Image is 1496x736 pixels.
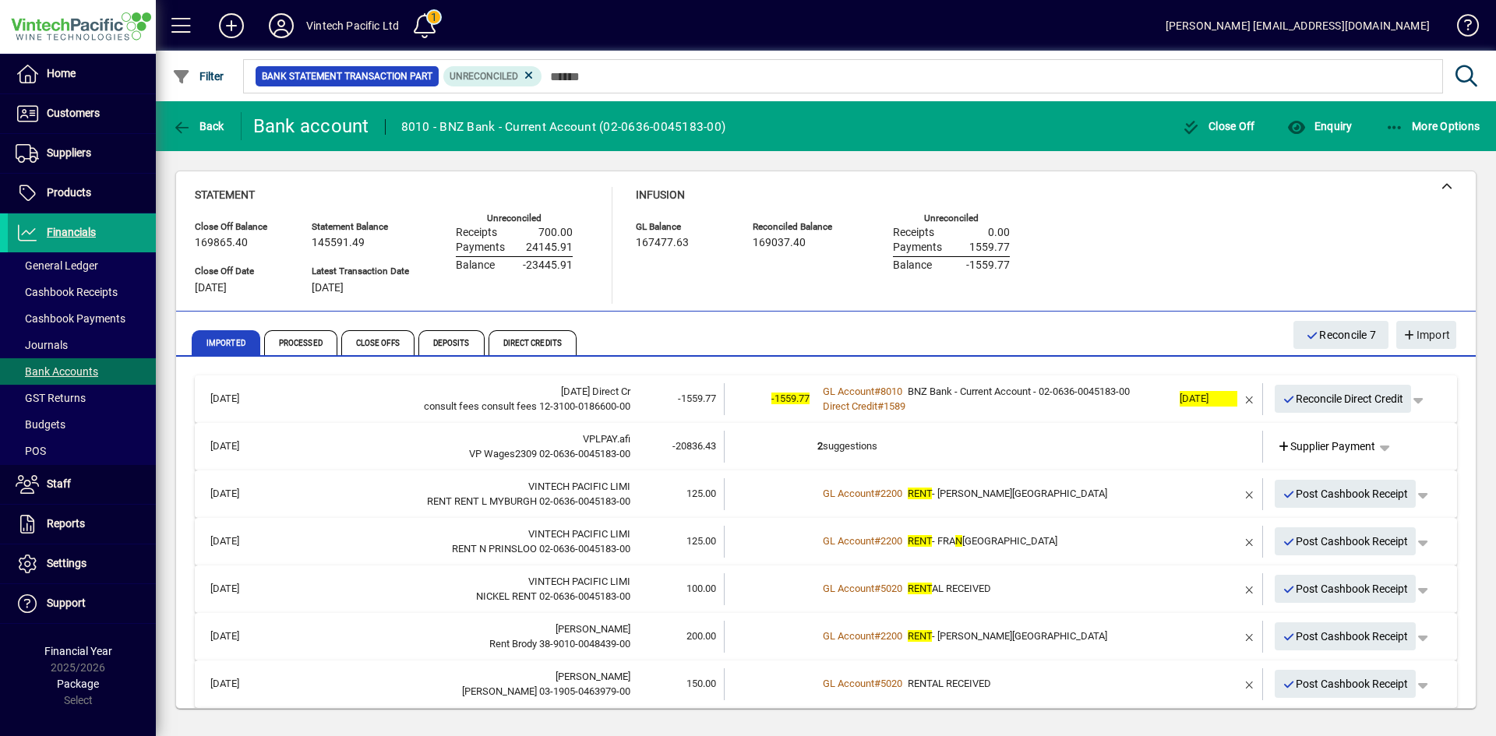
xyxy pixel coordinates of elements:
[276,446,630,462] div: VP Wages2309 02-0636-0045183-00
[817,383,908,400] a: GL Account#8010
[8,252,156,279] a: General Ledger
[880,630,902,642] span: 2200
[312,222,409,232] span: Statement Balance
[823,386,874,397] span: GL Account
[306,13,399,38] div: Vintech Pacific Ltd
[874,535,880,547] span: #
[823,583,874,594] span: GL Account
[686,678,716,689] span: 150.00
[823,400,877,412] span: Direct Credit
[8,438,156,464] a: POS
[8,305,156,332] a: Cashbook Payments
[489,330,577,355] span: Direct Credits
[1283,481,1409,507] span: Post Cashbook Receipt
[908,630,932,642] em: RENT
[195,565,1457,613] mat-expansion-panel-header: [DATE]VINTECH PACIFIC LIMINICKEL RENT 02-0636-0045183-00100.00GL Account#5020RENTAL RECEIVEDPost ...
[880,386,902,397] span: 8010
[156,112,242,140] app-page-header-button: Back
[44,645,112,657] span: Financial Year
[8,385,156,411] a: GST Returns
[16,365,98,378] span: Bank Accounts
[924,213,979,224] label: Unreconciled
[874,488,880,499] span: #
[988,227,1010,239] span: 0.00
[47,107,100,119] span: Customers
[341,330,415,355] span: Close Offs
[456,227,497,239] span: Receipts
[1402,322,1450,348] span: Import
[16,339,68,351] span: Journals
[8,411,156,438] a: Budgets
[908,488,932,499] em: RENT
[195,660,1457,708] mat-expansion-panel-header: [DATE][PERSON_NAME][PERSON_NAME] 03-1905-0463979-00150.00GL Account#5020RENTAL RECEIVEDPost Cashb...
[1306,322,1376,348] span: Reconcile 7
[195,282,227,294] span: [DATE]
[874,630,880,642] span: #
[276,636,630,652] div: Rent Brody 38-9010-0048439-00
[966,259,1010,272] span: -1559.77
[817,440,823,452] b: 2
[753,237,806,249] span: 169037.40
[450,71,518,82] span: Unreconciled
[823,535,874,547] span: GL Account
[312,282,344,294] span: [DATE]
[195,222,288,232] span: Close Off Balance
[1283,576,1409,602] span: Post Cashbook Receipt
[47,477,71,490] span: Staff
[418,330,485,355] span: Deposits
[1275,622,1417,650] button: Post Cashbook Receipt
[312,266,409,276] span: Latest Transaction Date
[817,580,908,597] a: GL Account#5020
[312,237,365,249] span: 145591.49
[538,227,573,239] span: 700.00
[276,684,630,699] div: Sam 03-1905-0463979-00
[817,431,1172,463] td: suggestions
[195,613,1457,660] mat-expansion-panel-header: [DATE][PERSON_NAME]Rent Brody 38-9010-0048439-00200.00GL Account#2200RENT- [PERSON_NAME][GEOGRAPH...
[443,66,542,86] mat-chip: Reconciliation Status: Unreconciled
[456,241,505,254] span: Payments
[1283,529,1409,555] span: Post Cashbook Receipt
[874,583,880,594] span: #
[195,423,1457,470] mat-expansion-panel-header: [DATE]VPLPAY.afiVP Wages2309 02-0636-0045183-00-20836.432suggestionsSupplier Payment
[276,526,630,542] div: VINTECH PACIFIC LIMI
[908,386,1130,397] span: BNZ Bank - Current Account - 02-0636-0045183-00
[276,399,630,414] div: consult fees consult fees 12-3100-0186600-00
[908,678,991,689] span: RENTAL RECEIVED
[8,94,156,133] a: Customers
[817,675,908,692] a: GL Account#5020
[47,146,91,159] span: Suppliers
[57,678,99,690] span: Package
[262,69,432,84] span: Bank Statement Transaction Part
[253,114,369,139] div: Bank account
[8,544,156,583] a: Settings
[753,222,846,232] span: Reconciled Balance
[192,330,260,355] span: Imported
[817,628,908,644] a: GL Account#2200
[203,668,276,700] td: [DATE]
[8,174,156,213] a: Products
[1237,481,1262,506] button: Remove
[880,535,902,547] span: 2200
[686,488,716,499] span: 125.00
[874,678,880,689] span: #
[893,259,932,272] span: Balance
[47,67,76,79] span: Home
[16,286,118,298] span: Cashbook Receipts
[893,241,942,254] span: Payments
[636,237,689,249] span: 167477.63
[771,393,810,404] span: -1559.77
[1381,112,1484,140] button: More Options
[893,227,934,239] span: Receipts
[47,517,85,530] span: Reports
[487,213,542,224] label: Unreconciled
[908,488,1107,499] span: - [PERSON_NAME][GEOGRAPHIC_DATA]
[203,621,276,653] td: [DATE]
[1275,480,1417,508] button: Post Cashbook Receipt
[8,584,156,623] a: Support
[16,259,98,272] span: General Ledger
[8,358,156,385] a: Bank Accounts
[908,535,932,547] em: RENT
[1275,527,1417,555] button: Post Cashbook Receipt
[526,241,573,254] span: 24145.91
[172,120,224,132] span: Back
